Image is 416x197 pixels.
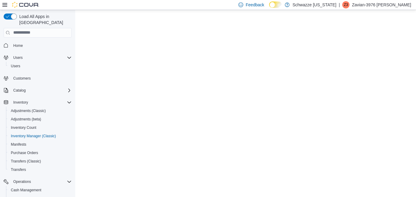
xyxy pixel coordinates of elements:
button: Inventory Manager (Classic) [6,132,74,140]
span: Inventory Manager (Classic) [11,134,56,138]
span: Transfers (Classic) [8,158,72,165]
a: Adjustments (Classic) [8,107,48,114]
span: Catalog [11,87,72,94]
a: Customers [11,75,33,82]
span: Inventory Count [11,125,36,130]
button: Users [11,54,25,61]
span: Purchase Orders [11,150,38,155]
span: Adjustments (Classic) [8,107,72,114]
button: Operations [11,178,33,185]
button: Cash Management [6,186,74,194]
p: | [339,1,340,8]
span: Inventory [13,100,28,105]
button: Catalog [11,87,28,94]
button: Transfers [6,165,74,174]
a: Inventory Count [8,124,39,131]
span: Inventory [11,99,72,106]
input: Dark Mode [269,2,282,8]
span: Load All Apps in [GEOGRAPHIC_DATA] [17,14,72,26]
a: Transfers (Classic) [8,158,43,165]
span: Customers [11,74,72,82]
span: Users [8,62,72,70]
button: Users [6,62,74,70]
button: Operations [1,177,74,186]
span: Manifests [11,142,26,147]
span: Transfers [8,166,72,173]
span: Inventory Count [8,124,72,131]
p: Schwazze [US_STATE] [293,1,337,8]
span: Cash Management [8,186,72,194]
button: Adjustments (beta) [6,115,74,123]
span: Operations [11,178,72,185]
span: Cash Management [11,188,41,192]
button: Manifests [6,140,74,149]
span: Feedback [246,2,264,8]
span: Home [11,42,72,49]
button: Customers [1,74,74,83]
span: Adjustments (beta) [8,116,72,123]
button: Adjustments (Classic) [6,107,74,115]
a: Users [8,62,23,70]
span: Purchase Orders [8,149,72,156]
span: Home [13,43,23,48]
span: Operations [13,179,31,184]
button: Inventory [1,98,74,107]
span: Users [13,55,23,60]
button: Inventory Count [6,123,74,132]
span: Users [11,64,20,68]
a: Cash Management [8,186,44,194]
span: Customers [13,76,31,81]
button: Catalog [1,86,74,95]
a: Transfers [8,166,28,173]
button: Home [1,41,74,50]
span: Transfers (Classic) [11,159,41,164]
span: Users [11,54,72,61]
span: Adjustments (Classic) [11,108,46,113]
button: Users [1,53,74,62]
span: Inventory Manager (Classic) [8,132,72,140]
a: Purchase Orders [8,149,41,156]
span: Z3 [344,1,348,8]
span: Adjustments (beta) [11,117,41,122]
a: Home [11,42,25,49]
span: Transfers [11,167,26,172]
button: Inventory [11,99,30,106]
button: Purchase Orders [6,149,74,157]
a: Manifests [8,141,29,148]
button: Transfers (Classic) [6,157,74,165]
div: Zavian-3976 McCarty [342,1,349,8]
a: Adjustments (beta) [8,116,44,123]
span: Catalog [13,88,26,93]
span: Manifests [8,141,72,148]
img: Cova [12,2,39,8]
a: Inventory Manager (Classic) [8,132,58,140]
p: Zavian-3976 [PERSON_NAME] [352,1,411,8]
